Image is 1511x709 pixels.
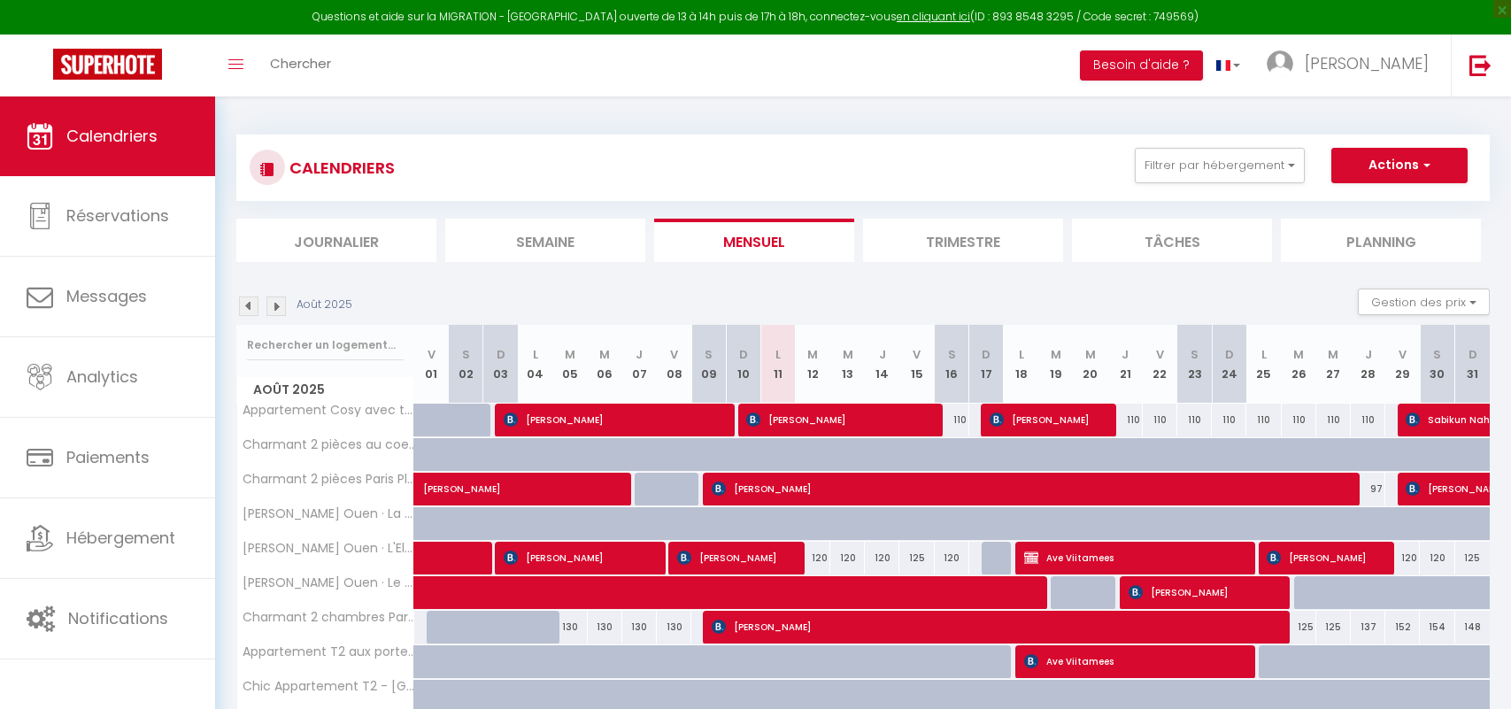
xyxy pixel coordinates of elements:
[1385,611,1420,643] div: 152
[830,325,865,404] th: 13
[66,125,158,147] span: Calendriers
[1420,611,1454,643] div: 154
[935,404,969,436] div: 110
[1331,148,1468,183] button: Actions
[414,325,449,404] th: 01
[552,325,587,404] th: 05
[236,219,436,262] li: Journalier
[830,542,865,574] div: 120
[66,366,138,388] span: Analytics
[240,404,417,417] span: Appartement Cosy avec terrasse aux portes de [GEOGRAPHIC_DATA]
[1085,346,1096,363] abbr: M
[240,473,417,486] span: Charmant 2 pièces Paris Pleyel- [GEOGRAPHIC_DATA]
[622,325,657,404] th: 07
[1129,575,1278,609] span: [PERSON_NAME]
[1385,542,1420,574] div: 120
[257,35,344,96] a: Chercher
[761,325,796,404] th: 11
[913,346,921,363] abbr: V
[1455,542,1490,574] div: 125
[1019,346,1024,363] abbr: L
[1293,346,1304,363] abbr: M
[739,346,748,363] abbr: D
[1051,346,1061,363] abbr: M
[865,325,899,404] th: 14
[1267,50,1293,77] img: ...
[1225,346,1234,363] abbr: D
[1246,325,1281,404] th: 25
[504,541,653,574] span: [PERSON_NAME]
[518,325,552,404] th: 04
[1191,346,1199,363] abbr: S
[414,473,449,506] a: [PERSON_NAME]
[1351,325,1385,404] th: 28
[807,346,818,363] abbr: M
[1108,404,1143,436] div: 110
[1351,404,1385,436] div: 110
[66,446,150,468] span: Paiements
[504,403,722,436] span: [PERSON_NAME]
[588,325,622,404] th: 06
[969,325,1004,404] th: 17
[1365,346,1372,363] abbr: J
[1177,404,1212,436] div: 110
[565,346,575,363] abbr: M
[1420,542,1454,574] div: 120
[240,680,417,693] span: Chic Appartement T2 - [GEOGRAPHIC_DATA] 15
[657,325,691,404] th: 08
[533,346,538,363] abbr: L
[1253,35,1451,96] a: ... [PERSON_NAME]
[1420,325,1454,404] th: 30
[1282,404,1316,436] div: 110
[270,54,331,73] span: Chercher
[1246,404,1281,436] div: 110
[670,346,678,363] abbr: V
[1143,325,1177,404] th: 22
[982,346,991,363] abbr: D
[423,463,667,497] span: [PERSON_NAME]
[1004,325,1038,404] th: 18
[588,611,622,643] div: 130
[66,285,147,307] span: Messages
[1024,644,1243,678] span: Ave Viitamees
[483,325,518,404] th: 03
[712,472,1345,505] span: [PERSON_NAME]
[796,325,830,404] th: 12
[935,325,969,404] th: 16
[1156,346,1164,363] abbr: V
[1122,346,1129,363] abbr: J
[1143,404,1177,436] div: 110
[1212,404,1246,436] div: 110
[1177,325,1212,404] th: 23
[1358,289,1490,315] button: Gestion des prix
[1305,52,1429,74] span: [PERSON_NAME]
[1469,54,1492,76] img: logout
[990,403,1105,436] span: [PERSON_NAME]
[1351,611,1385,643] div: 137
[712,610,1276,643] span: [PERSON_NAME]
[1108,325,1143,404] th: 21
[935,542,969,574] div: 120
[691,325,726,404] th: 09
[1328,346,1338,363] abbr: M
[240,507,417,520] span: [PERSON_NAME] Ouen · La Chic Oasis - spacieux T2 aux portes de [GEOGRAPHIC_DATA]
[445,219,645,262] li: Semaine
[1282,611,1316,643] div: 125
[746,403,930,436] span: [PERSON_NAME]
[285,148,395,188] h3: CALENDRIERS
[636,346,643,363] abbr: J
[1316,325,1351,404] th: 27
[1316,404,1351,436] div: 110
[240,645,417,659] span: Appartement T2 aux portes de [GEOGRAPHIC_DATA] privatif
[1024,541,1243,574] span: Ave Viitamees
[843,346,853,363] abbr: M
[1351,473,1385,505] div: 97
[240,542,417,555] span: [PERSON_NAME] Ouen · L'Elégante Oasis - grand T2 aux portes de [GEOGRAPHIC_DATA]
[1469,346,1477,363] abbr: D
[1455,611,1490,643] div: 148
[240,576,417,590] span: [PERSON_NAME] Ouen · Le Wooden Oasis - spacieux T2 aux portes de [GEOGRAPHIC_DATA]
[599,346,610,363] abbr: M
[1282,325,1316,404] th: 26
[726,325,760,404] th: 10
[1073,325,1107,404] th: 20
